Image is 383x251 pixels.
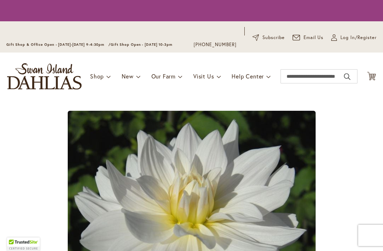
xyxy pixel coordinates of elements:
[293,34,324,41] a: Email Us
[5,226,25,246] iframe: Launch Accessibility Center
[232,72,264,80] span: Help Center
[193,72,214,80] span: Visit Us
[122,72,133,80] span: New
[111,42,172,47] span: Gift Shop Open - [DATE] 10-3pm
[304,34,324,41] span: Email Us
[252,34,285,41] a: Subscribe
[151,72,176,80] span: Our Farm
[194,41,237,48] a: [PHONE_NUMBER]
[344,71,350,82] button: Search
[262,34,285,41] span: Subscribe
[7,63,82,89] a: store logo
[340,34,377,41] span: Log In/Register
[6,42,111,47] span: Gift Shop & Office Open - [DATE]-[DATE] 9-4:30pm /
[331,34,377,41] a: Log In/Register
[90,72,104,80] span: Shop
